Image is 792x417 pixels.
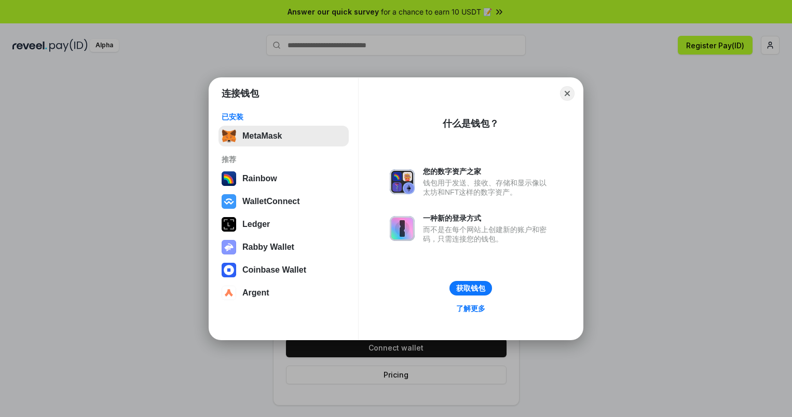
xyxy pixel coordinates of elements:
div: Rabby Wallet [242,243,294,252]
button: Rainbow [219,168,349,189]
img: svg+xml,%3Csvg%20xmlns%3D%22http%3A%2F%2Fwww.w3.org%2F2000%2Fsvg%22%20fill%3D%22none%22%20viewBox... [390,216,415,241]
img: svg+xml,%3Csvg%20xmlns%3D%22http%3A%2F%2Fwww.w3.org%2F2000%2Fsvg%22%20fill%3D%22none%22%20viewBox... [222,240,236,254]
div: 一种新的登录方式 [423,213,552,223]
h1: 连接钱包 [222,87,259,100]
div: 而不是在每个网站上创建新的账户和密码，只需连接您的钱包。 [423,225,552,244]
img: svg+xml,%3Csvg%20width%3D%2228%22%20height%3D%2228%22%20viewBox%3D%220%200%2028%2028%22%20fill%3D... [222,194,236,209]
button: 获取钱包 [449,281,492,295]
img: svg+xml,%3Csvg%20xmlns%3D%22http%3A%2F%2Fwww.w3.org%2F2000%2Fsvg%22%20width%3D%2228%22%20height%3... [222,217,236,232]
div: 已安装 [222,112,346,122]
img: svg+xml,%3Csvg%20fill%3D%22none%22%20height%3D%2233%22%20viewBox%3D%220%200%2035%2033%22%20width%... [222,129,236,143]
button: MetaMask [219,126,349,146]
img: svg+xml,%3Csvg%20width%3D%2228%22%20height%3D%2228%22%20viewBox%3D%220%200%2028%2028%22%20fill%3D... [222,263,236,277]
div: Argent [242,288,269,298]
div: 推荐 [222,155,346,164]
div: 了解更多 [456,304,485,313]
div: 什么是钱包？ [443,117,499,130]
button: Coinbase Wallet [219,260,349,280]
img: svg+xml,%3Csvg%20width%3D%2228%22%20height%3D%2228%22%20viewBox%3D%220%200%2028%2028%22%20fill%3D... [222,286,236,300]
div: Coinbase Wallet [242,265,306,275]
div: Rainbow [242,174,277,183]
button: Rabby Wallet [219,237,349,258]
a: 了解更多 [450,302,491,315]
div: MetaMask [242,131,282,141]
img: svg+xml,%3Csvg%20xmlns%3D%22http%3A%2F%2Fwww.w3.org%2F2000%2Fsvg%22%20fill%3D%22none%22%20viewBox... [390,169,415,194]
div: WalletConnect [242,197,300,206]
button: Close [560,86,575,101]
div: Ledger [242,220,270,229]
button: Argent [219,283,349,303]
div: 钱包用于发送、接收、存储和显示像以太坊和NFT这样的数字资产。 [423,178,552,197]
div: 您的数字资产之家 [423,167,552,176]
button: Ledger [219,214,349,235]
button: WalletConnect [219,191,349,212]
div: 获取钱包 [456,284,485,293]
img: svg+xml,%3Csvg%20width%3D%22120%22%20height%3D%22120%22%20viewBox%3D%220%200%20120%20120%22%20fil... [222,171,236,186]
